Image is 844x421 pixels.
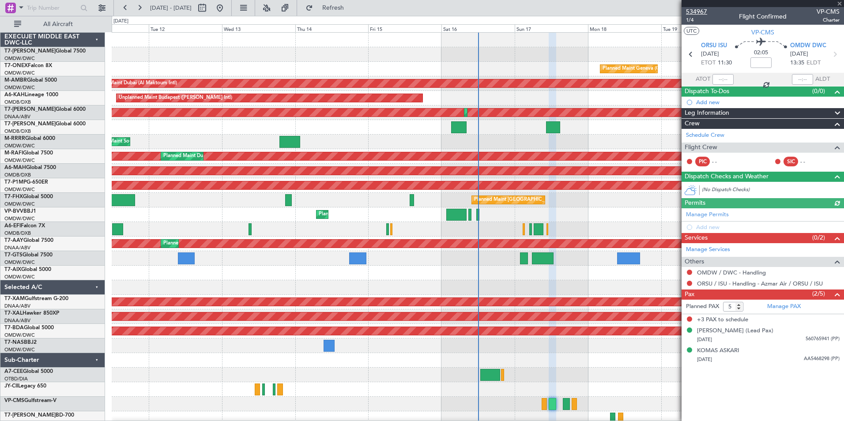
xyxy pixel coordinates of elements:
label: Planned PAX [686,302,719,311]
div: Planned Maint Geneva (Cointrin) [603,62,675,75]
div: Add new [696,98,840,106]
a: DNAA/ABV [4,303,30,309]
span: A6-MAH [4,165,26,170]
span: Others [685,257,704,267]
span: Refresh [315,5,352,11]
span: 560765941 (PP) [806,335,840,343]
span: (0/0) [812,86,825,96]
a: M-AMBRGlobal 5000 [4,78,57,83]
a: Schedule Crew [686,131,724,140]
div: PIC [695,157,710,166]
div: Planned Maint Dubai (Al Maktoum Intl) [163,237,250,250]
div: Thu 14 [295,24,369,32]
a: OMDW/DWC [4,143,35,149]
a: OMDW/DWC [4,332,35,338]
a: VP-CMSGulfstream-V [4,398,57,403]
span: T7-XAM [4,296,25,301]
span: T7-P1MP [4,180,26,185]
span: [DATE] [697,356,712,363]
div: Planned Maint Southend [90,135,145,148]
span: M-AMBR [4,78,27,83]
span: T7-BDA [4,325,24,331]
a: OMDW/DWC [4,55,35,62]
span: A6-EFI [4,223,21,229]
span: ELDT [806,59,821,68]
span: ALDT [815,75,830,84]
span: Charter [817,16,840,24]
a: M-RRRRGlobal 6000 [4,136,55,141]
a: OMDB/DXB [4,230,31,237]
span: (2/5) [812,289,825,298]
span: A7-CEE [4,369,23,374]
span: Leg Information [685,108,729,118]
span: 13:35 [790,59,804,68]
div: Planned Maint Dubai (Al Maktoum Intl) [319,208,406,221]
div: SIC [784,157,798,166]
div: Planned Maint Dubai (Al Maktoum Intl) [90,77,177,90]
span: A6-KAH [4,92,25,98]
span: +3 PAX to schedule [697,316,748,324]
a: OMDB/DXB [4,172,31,178]
div: Planned Maint Dubai (Al Maktoum Intl) [163,150,250,163]
a: A6-EFIFalcon 7X [4,223,45,229]
div: Planned Maint Dubai (Al Maktoum Intl) [467,106,554,119]
span: [DATE] [701,50,719,59]
span: VP-CMS [751,28,774,37]
div: Sat 16 [441,24,515,32]
span: Services [685,233,708,243]
input: Trip Number [27,1,78,15]
span: T7-[PERSON_NAME] [4,413,56,418]
span: VP-BVV [4,209,23,214]
div: Tue 19 [661,24,735,32]
span: Dispatch To-Dos [685,86,729,97]
a: T7-[PERSON_NAME]Global 6000 [4,121,86,127]
div: (No Dispatch Checks) [702,186,844,195]
span: ORSU ISU [701,41,727,50]
a: OMDW/DWC [4,84,35,91]
a: VP-BVVBBJ1 [4,209,36,214]
div: Fri 15 [368,24,441,32]
div: KOMAS ASKARI [697,346,739,355]
a: M-RAFIGlobal 7500 [4,150,53,156]
a: T7-XAMGulfstream G-200 [4,296,68,301]
a: T7-[PERSON_NAME]BD-700 [4,413,74,418]
a: T7-XALHawker 850XP [4,311,59,316]
div: Tue 12 [149,24,222,32]
a: A7-CEEGlobal 5000 [4,369,53,374]
a: T7-AIXGlobal 5000 [4,267,51,272]
a: T7-ONEXFalcon 8X [4,63,52,68]
div: Mon 11 [75,24,149,32]
a: OMDW/DWC [4,346,35,353]
span: 02:05 [754,49,768,57]
span: VP-CMS [4,398,24,403]
span: 534967 [686,7,707,16]
a: T7-GTSGlobal 7500 [4,252,53,258]
span: M-RAFI [4,150,23,156]
span: Pax [685,289,694,300]
span: Crew [685,119,700,129]
a: A6-MAHGlobal 7500 [4,165,56,170]
a: OMDW/DWC [4,186,35,193]
a: OMDW/DWC [4,274,35,280]
a: OMDW/DWC [4,259,35,266]
span: All Aircraft [23,21,93,27]
span: T7-[PERSON_NAME] [4,107,56,112]
div: [PERSON_NAME] (Lead Pax) [697,327,773,335]
a: OMDW / DWC - Handling [697,269,766,276]
a: A6-KAHLineage 1000 [4,92,58,98]
div: Unplanned Maint Budapest ([PERSON_NAME] Intl) [119,91,232,105]
div: Mon 18 [588,24,661,32]
span: M-RRRR [4,136,25,141]
span: T7-AAY [4,238,23,243]
div: Sun 17 [515,24,588,32]
span: T7-[PERSON_NAME] [4,49,56,54]
div: Planned Maint [GEOGRAPHIC_DATA] ([GEOGRAPHIC_DATA][PERSON_NAME]) [474,193,653,207]
span: ATOT [696,75,710,84]
span: T7-XAL [4,311,23,316]
a: Manage PAX [767,302,801,311]
button: All Aircraft [10,17,96,31]
div: [DATE] [113,18,128,25]
a: OMDB/DXB [4,99,31,105]
a: T7-BDAGlobal 5000 [4,325,54,331]
span: VP-CMS [817,7,840,16]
